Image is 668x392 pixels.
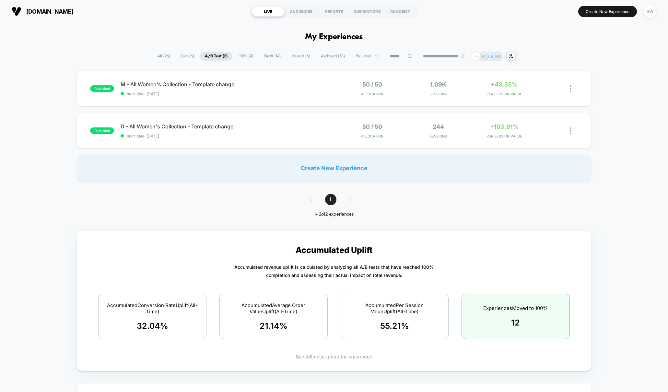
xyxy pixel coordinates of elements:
span: Sessions [407,92,470,96]
span: Accumulated Per Session Value Uplift (All-Time) [349,302,440,315]
span: Archived ( 78 ) [316,52,350,61]
img: end [461,54,465,58]
img: Visually logo [12,6,21,16]
span: 32.04 % [137,321,168,331]
div: AUDIENCES [285,6,318,17]
p: Accumulated revenue uplift is calculated by analyzing all A/B tests that have reached 100% comple... [234,263,434,279]
span: 50 / 50 [362,81,382,88]
span: Experiences Moved to 100% [483,305,548,311]
button: Create New Experience [578,6,637,17]
span: M - All Women's Collection - Template change [121,81,334,88]
span: D - All Women's Collection - Template change [121,123,334,130]
div: + 5 [472,52,481,61]
span: Allocation [361,134,383,138]
span: Live ( 6 ) [176,52,199,61]
span: Draft ( 14 ) [259,52,286,61]
span: By Label [356,54,371,59]
span: 1 [325,194,336,205]
span: Accumulated Conversion Rate Uplift (All-Time) [107,302,198,315]
span: A/B Test ( 2 ) [200,52,232,61]
span: 12 [511,318,520,327]
img: close [570,127,571,134]
div: ACADEMY [384,6,417,17]
button: SW [642,5,658,18]
span: start date: [DATE] [121,134,334,138]
span: Allocation [361,92,383,96]
span: Accumulated Average Order Value Uplift (All-Time) [228,302,319,315]
span: Sessions [407,134,470,138]
div: INSPIRATIONS [351,6,384,17]
span: 100% ( 4 ) [233,52,258,61]
span: [DOMAIN_NAME] [26,8,73,15]
span: 55.21 % [380,321,409,331]
div: LIVE [252,6,285,17]
div: 1 - 2 of 2 experiences [303,212,365,217]
span: All ( 26 ) [152,52,175,61]
span: 1.09k [430,81,446,88]
p: Accumulated Uplift [296,245,373,255]
span: published [90,127,114,134]
p: MM [494,54,501,59]
span: +103.91% [490,123,519,130]
span: 21.14 % [260,321,287,331]
div: Create New Experience [77,155,591,181]
p: HB [488,54,493,59]
span: 244 [433,123,444,130]
h1: My Experiences [305,32,363,42]
p: MT [480,54,486,59]
button: [DOMAIN_NAME] [10,6,75,17]
span: PER SESSION VALUE [473,134,536,138]
img: close [570,85,571,92]
span: 50 / 50 [362,123,382,130]
span: published [90,85,114,92]
span: PER SESSION VALUE [473,92,536,96]
span: +43.35% [491,81,518,88]
div: SW [644,5,656,18]
div: REPORTS [318,6,351,17]
span: start date: [DATE] [121,91,334,96]
span: Paused ( 6 ) [287,52,315,61]
div: See full description by experience [88,354,580,359]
